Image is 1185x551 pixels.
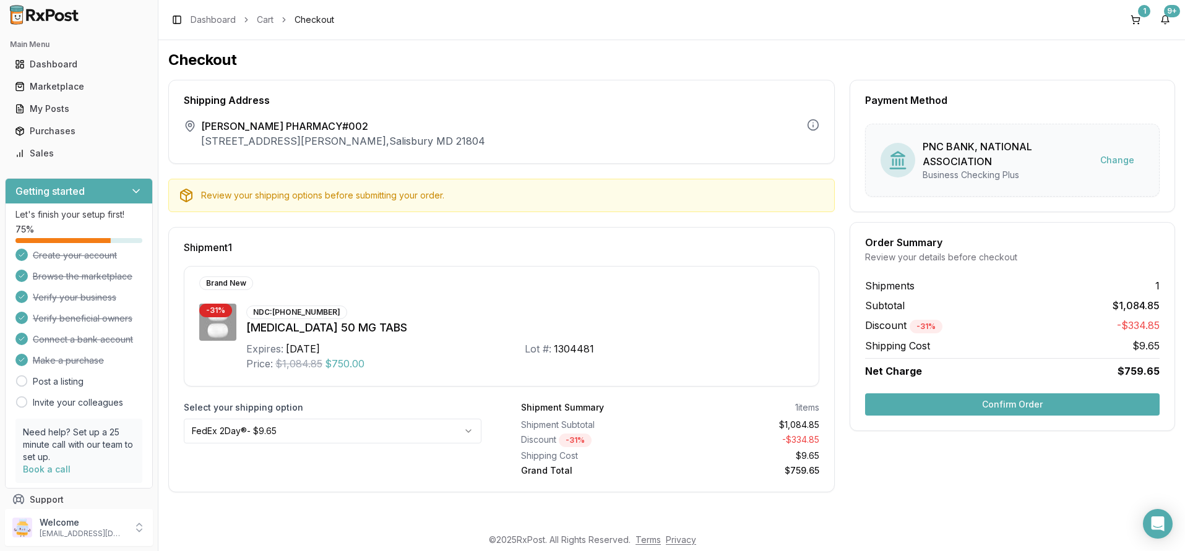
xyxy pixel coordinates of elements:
a: Dashboard [10,53,148,75]
div: Sales [15,147,143,160]
p: Let's finish your setup first! [15,208,142,221]
div: Order Summary [865,237,1160,247]
a: Invite your colleagues [33,396,123,409]
div: Open Intercom Messenger [1143,509,1173,539]
span: Connect a bank account [33,333,133,346]
img: User avatar [12,518,32,537]
span: Verify your business [33,291,116,304]
span: Create your account [33,249,117,262]
img: RxPost Logo [5,5,84,25]
h3: Getting started [15,184,85,199]
div: 9+ [1164,5,1180,17]
span: $1,084.85 [275,356,322,371]
button: Support [5,489,153,511]
button: Purchases [5,121,153,141]
p: [STREET_ADDRESS][PERSON_NAME] , Salisbury MD 21804 [201,134,485,148]
div: Review your details before checkout [865,251,1160,263]
div: 1 items [795,401,819,414]
div: My Posts [15,103,143,115]
div: - $334.85 [675,434,819,447]
div: $9.65 [675,450,819,462]
a: Dashboard [191,14,236,26]
span: Checkout [295,14,334,26]
p: Welcome [40,516,126,529]
h2: Main Menu [10,40,148,49]
img: Ubrelvy 50 MG TABS [199,304,236,341]
div: Marketplace [15,80,143,93]
a: Marketplace [10,75,148,98]
a: Book a call [23,464,71,474]
span: 75 % [15,223,34,236]
span: $9.65 [1132,338,1160,353]
a: My Posts [10,98,148,120]
div: Brand New [199,276,253,290]
span: Browse the marketplace [33,270,132,283]
button: Change [1090,149,1144,171]
button: 1 [1126,10,1145,30]
span: Shipping Cost [865,338,930,353]
nav: breadcrumb [191,14,334,26]
a: Sales [10,142,148,164]
div: PNC BANK, NATIONAL ASSOCIATION [923,139,1090,169]
span: Make a purchase [33,354,104,367]
a: Cart [257,14,274,26]
div: Payment Method [865,95,1160,105]
button: Dashboard [5,54,153,74]
a: Purchases [10,120,148,142]
div: Purchases [15,125,143,137]
span: Net Charge [865,365,922,377]
div: - 31 % [559,434,592,447]
span: 1 [1155,278,1160,293]
h1: Checkout [168,50,1175,70]
p: [EMAIL_ADDRESS][DOMAIN_NAME] [40,529,126,539]
div: 1304481 [554,341,594,356]
div: [MEDICAL_DATA] 50 MG TABS [246,319,804,336]
div: Shipping Cost [521,450,665,462]
div: NDC: [PHONE_NUMBER] [246,305,347,319]
div: Lot #: [525,341,551,356]
button: Marketplace [5,77,153,96]
span: $750.00 [325,356,364,371]
span: $759.65 [1118,364,1160,378]
div: - 31 % [199,304,232,317]
span: Discount [865,319,942,331]
div: Shipping Address [184,95,819,105]
p: Need help? Set up a 25 minute call with our team to set up. [23,426,135,463]
button: 9+ [1155,10,1175,30]
div: Shipment Summary [521,401,604,414]
div: Price: [246,356,273,371]
div: [DATE] [286,341,320,356]
div: 1 [1138,5,1150,17]
span: $1,084.85 [1113,298,1160,313]
span: Shipment 1 [184,242,232,252]
span: Verify beneficial owners [33,312,132,325]
div: Discount [521,434,665,447]
div: Business Checking Plus [923,169,1090,181]
a: Terms [636,534,661,545]
div: Dashboard [15,58,143,70]
button: My Posts [5,99,153,119]
span: Shipments [865,278,915,293]
span: [PERSON_NAME] PHARMACY#002 [201,119,485,134]
div: Review your shipping options before submitting your order. [201,189,824,202]
div: Shipment Subtotal [521,419,665,431]
a: Post a listing [33,375,84,388]
label: Select your shipping option [184,401,481,414]
button: Sales [5,143,153,163]
button: Confirm Order [865,393,1160,416]
div: $759.65 [675,464,819,477]
span: -$334.85 [1117,318,1160,333]
span: Subtotal [865,298,905,313]
div: Grand Total [521,464,665,477]
a: Privacy [666,534,696,545]
div: - 31 % [910,320,942,333]
div: Expires: [246,341,283,356]
div: $1,084.85 [675,419,819,431]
